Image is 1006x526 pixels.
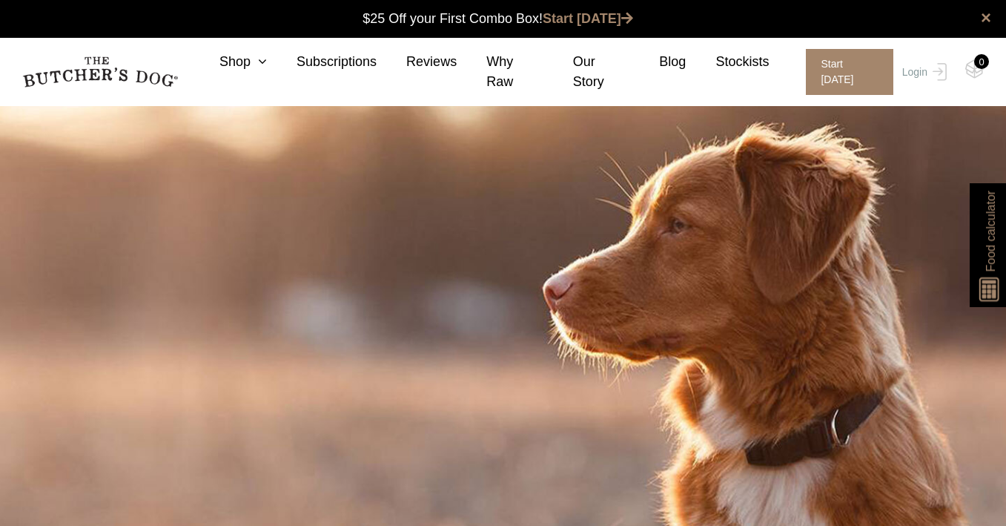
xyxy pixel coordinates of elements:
a: Blog [629,52,686,72]
a: Our Story [543,52,630,92]
a: Start [DATE] [543,11,633,26]
div: 0 [974,54,989,69]
a: Stockists [686,52,769,72]
a: Start [DATE] [791,49,898,95]
a: Reviews [377,52,457,72]
a: Subscriptions [267,52,377,72]
a: Shop [190,52,267,72]
a: Login [899,49,947,95]
img: TBD_Cart-Empty.png [965,59,984,79]
span: Food calculator [982,191,999,272]
span: Start [DATE] [806,49,893,95]
a: close [981,9,991,27]
a: Why Raw [457,52,543,92]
